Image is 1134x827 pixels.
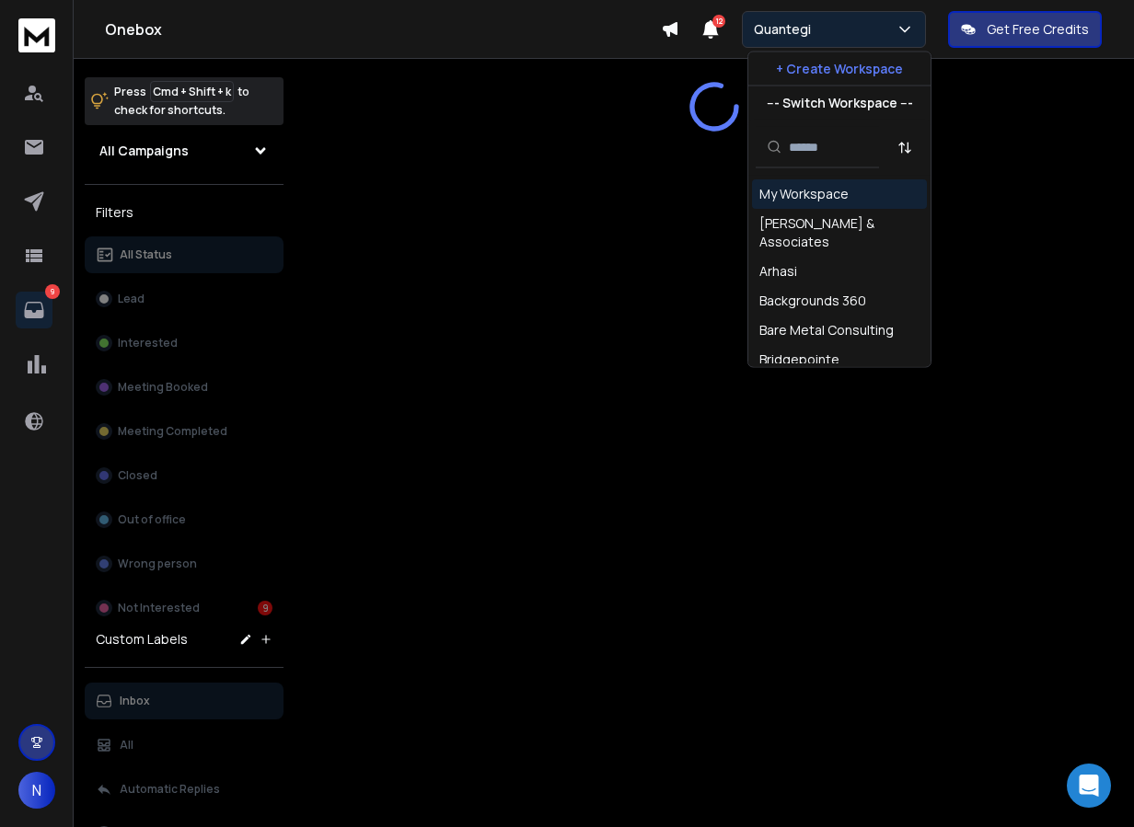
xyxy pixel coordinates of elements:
a: 9 [16,292,52,328]
button: Get Free Credits [948,11,1102,48]
img: logo [18,18,55,52]
button: Sort by Sort A-Z [886,129,923,166]
button: + Create Workspace [748,52,931,86]
h3: Custom Labels [96,630,188,649]
button: N [18,772,55,809]
div: My Workspace [759,185,849,203]
p: Quantegi [754,20,818,39]
p: 9 [45,284,60,299]
h1: Onebox [105,18,661,40]
div: Backgrounds 360 [759,292,866,310]
p: Press to check for shortcuts. [114,83,249,120]
div: Open Intercom Messenger [1067,764,1111,808]
h1: All Campaigns [99,142,189,160]
span: Cmd + Shift + k [150,81,234,102]
button: All Campaigns [85,132,283,169]
span: 12 [712,15,725,28]
div: Bare Metal Consulting [759,321,894,339]
div: Arhasi [759,262,797,281]
div: Bridgepointe Technologies [759,350,920,387]
p: Get Free Credits [987,20,1089,39]
p: + Create Workspace [776,60,903,78]
h3: Filters [85,200,283,225]
p: --- Switch Workspace --- [767,94,913,112]
div: [PERSON_NAME] & Associates [759,214,920,251]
